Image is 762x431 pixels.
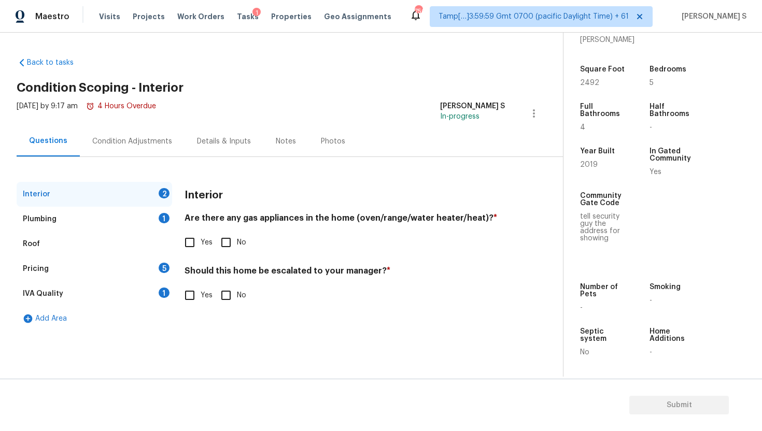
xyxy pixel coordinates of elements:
[321,136,345,147] div: Photos
[650,328,699,342] h5: Home Additions
[177,11,224,22] span: Work Orders
[271,11,312,22] span: Properties
[580,148,615,155] h5: Year Built
[23,189,50,199] div: Interior
[17,101,156,126] div: [DATE] by 9:17 am
[650,283,681,291] h5: Smoking
[580,304,583,311] span: -
[650,66,686,73] h5: Bedrooms
[23,264,49,274] div: Pricing
[650,79,654,87] span: 5
[650,103,699,118] h5: Half Bathrooms
[201,237,213,248] span: Yes
[650,124,652,131] span: -
[580,192,629,207] h5: Community Gate Code
[23,289,63,299] div: IVA Quality
[185,190,223,200] h3: Interior
[650,168,661,176] span: Yes
[678,11,746,22] span: [PERSON_NAME] S
[650,349,652,356] span: -
[580,124,585,131] span: 4
[580,103,629,118] h5: Full Bathrooms
[415,6,422,17] div: 750
[201,290,213,301] span: Yes
[17,58,116,68] a: Back to tasks
[159,288,170,298] div: 1
[133,11,165,22] span: Projects
[580,349,589,356] span: No
[17,82,563,93] h2: Condition Scoping - Interior
[440,113,479,120] span: In-progress
[580,161,598,168] span: 2019
[159,188,170,198] div: 2
[580,79,599,87] span: 2492
[439,11,629,22] span: Tamp[…]3:59:59 Gmt 0700 (pacific Daylight Time) + 61
[276,136,296,147] div: Notes
[237,290,246,301] span: No
[29,136,67,146] div: Questions
[580,213,620,242] span: tell security guy the address for showing
[650,148,699,162] h5: In Gated Community
[650,297,652,304] span: -
[159,263,170,273] div: 5
[99,11,120,22] span: Visits
[237,13,259,20] span: Tasks
[324,11,391,22] span: Geo Assignments
[252,8,261,18] div: 1
[92,136,172,147] div: Condition Adjustments
[185,213,505,227] h4: Are there any gas appliances in the home (oven/range/water heater/heat)?
[580,328,629,342] h5: Septic system
[580,66,625,73] h5: Square Foot
[23,214,57,224] div: Plumbing
[17,306,172,331] div: Add Area
[86,103,156,110] span: 4 Hours Overdue
[35,11,69,22] span: Maestro
[580,35,651,45] div: [PERSON_NAME]
[23,239,40,249] div: Roof
[580,283,629,298] h5: Number of Pets
[159,213,170,223] div: 1
[440,101,505,111] div: [PERSON_NAME] S
[185,266,505,280] h4: Should this home be escalated to your manager?
[237,237,246,248] span: No
[197,136,251,147] div: Details & Inputs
